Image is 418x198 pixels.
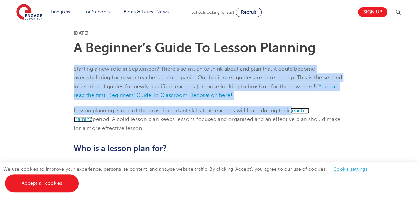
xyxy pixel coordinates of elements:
a: Blogs & Latest News [124,9,169,14]
a: For Schools [83,9,110,14]
a: Recruit [236,8,262,17]
a: Sign up [358,7,387,17]
span: Who is a lesson plan for? [74,144,167,153]
a: Cookie settings [333,167,367,172]
span: Recruit [241,10,256,15]
span: Lesson planning is one of the most important skills that teachers will learn during their period.... [74,108,340,131]
a: Find jobs [51,9,70,14]
span: Starting a new role in September? There’s so much to think about and plan that it could become ov... [74,66,342,98]
a: Accept all cookies [5,174,79,192]
a: You can read the first, Beginners’ Guide To Classroom Decoration here! [74,84,338,98]
p: [DATE] [74,31,344,35]
h1: A Beginner’s Guide To Lesson Planning [74,41,344,55]
span: Schools looking for staff [192,10,234,15]
img: Engage Education [16,4,42,21]
span: We use cookies to improve your experience, personalise content, and analyse website traffic. By c... [3,167,374,186]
